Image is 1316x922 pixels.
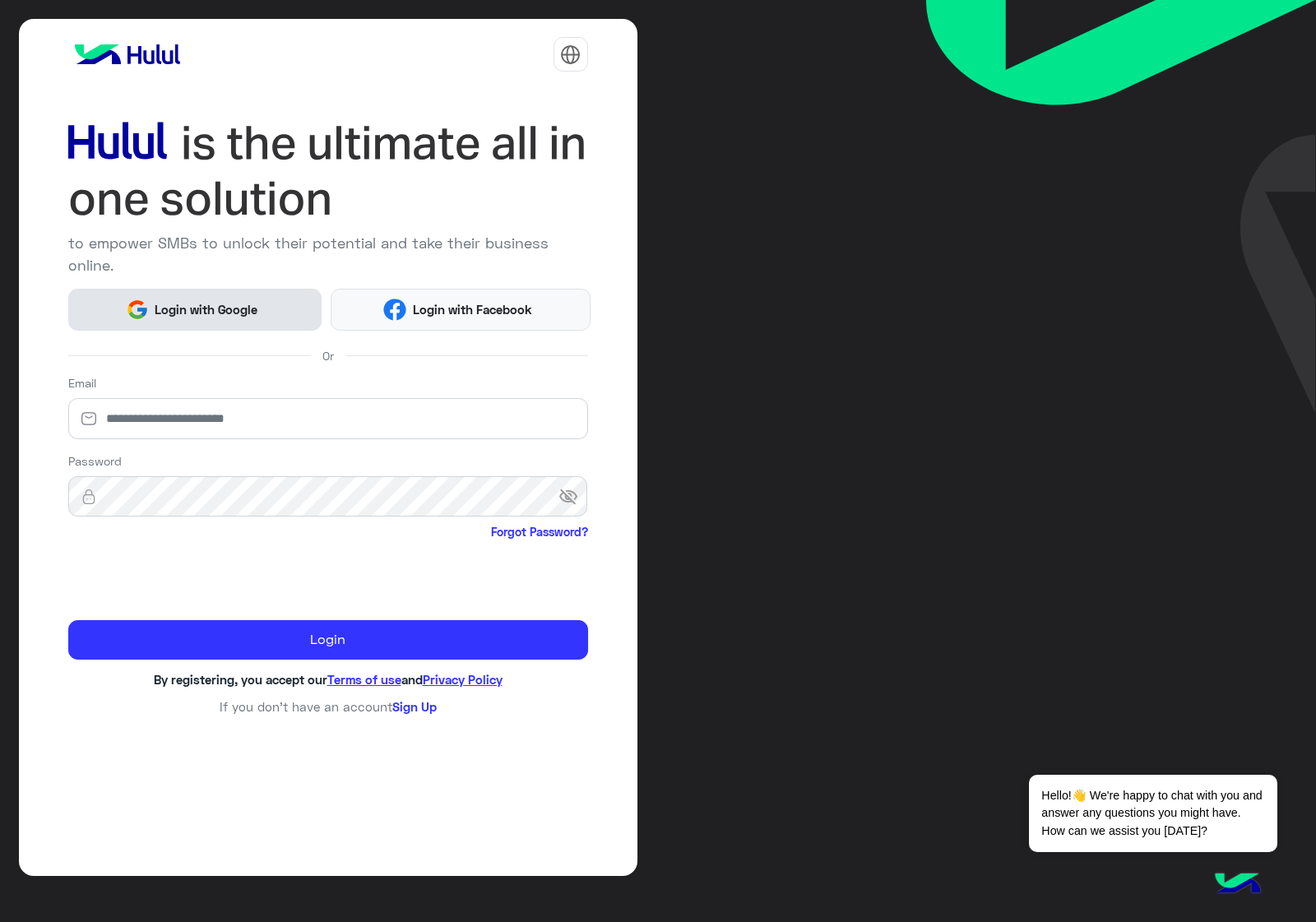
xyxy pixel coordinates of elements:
span: Hello!👋 We're happy to chat with you and answer any questions you might have. How can we assist y... [1029,775,1277,852]
img: logo [68,38,187,71]
img: hululLoginTitle_EN.svg [68,115,588,226]
a: Forgot Password? [491,523,588,540]
span: By registering, you accept our [154,672,327,687]
h6: If you don’t have an account [68,699,588,714]
img: Facebook [383,299,406,322]
img: lock [68,489,109,505]
a: Sign Up [392,699,437,714]
p: to empower SMBs to unlock their potential and take their business online. [68,232,588,276]
button: Login [68,620,588,660]
img: tab [560,44,581,65]
img: hulul-logo.png [1209,856,1267,914]
a: Privacy Policy [423,672,503,687]
label: Email [68,374,96,392]
label: Password [68,452,122,470]
button: Login with Facebook [331,289,591,331]
button: Login with Google [68,289,322,331]
span: Login with Facebook [406,300,538,319]
a: Terms of use [327,672,401,687]
iframe: reCAPTCHA [68,544,318,608]
span: Or [322,347,334,364]
span: Login with Google [149,300,264,319]
img: Google [126,299,149,322]
span: visibility_off [558,482,588,512]
img: email [68,410,109,427]
span: and [401,672,423,687]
